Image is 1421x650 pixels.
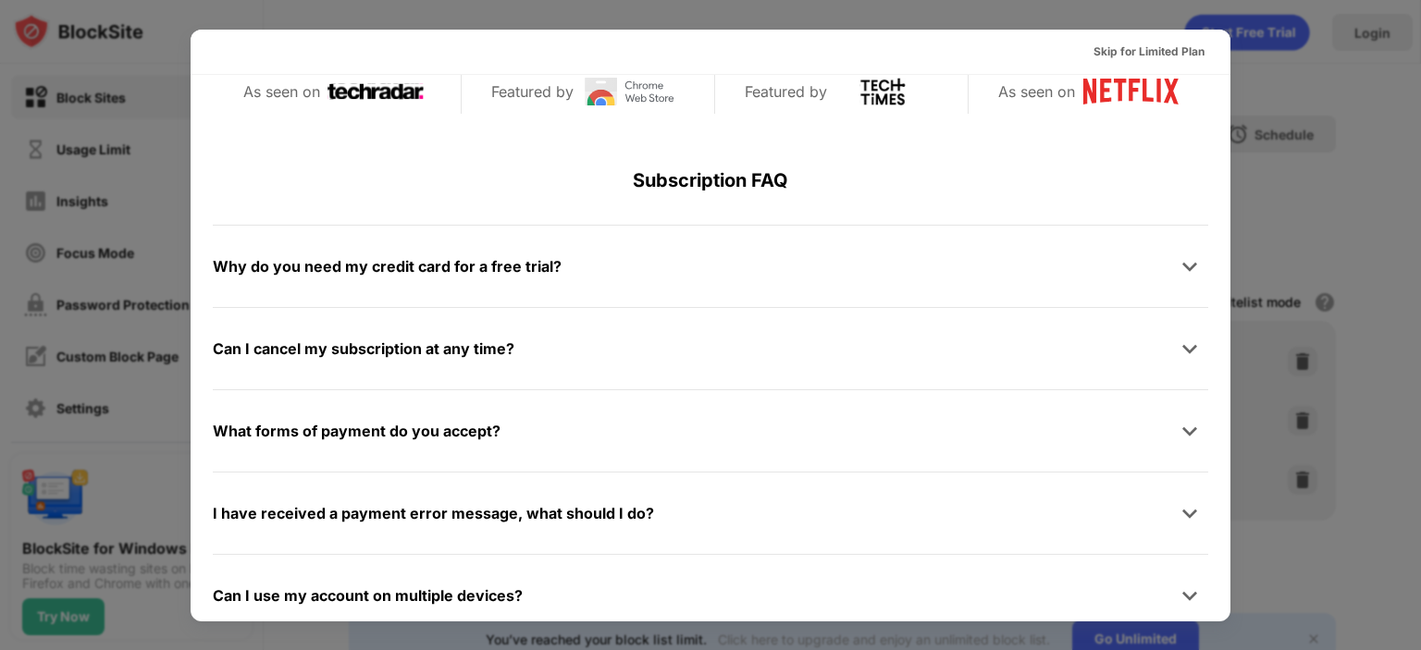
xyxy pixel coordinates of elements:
[213,583,523,609] div: Can I use my account on multiple devices?
[213,136,1208,225] div: Subscription FAQ
[1094,43,1205,61] div: Skip for Limited Plan
[834,78,931,105] img: tech-times
[327,78,424,105] img: techradar
[581,78,677,105] img: chrome-web-store-logo
[1082,78,1179,105] img: netflix-logo
[998,79,1075,105] div: As seen on
[491,79,574,105] div: Featured by
[213,253,562,280] div: Why do you need my credit card for a free trial?
[243,79,320,105] div: As seen on
[213,500,654,527] div: I have received a payment error message, what should I do?
[213,336,514,362] div: Can I cancel my subscription at any time?
[745,79,827,105] div: Featured by
[213,418,500,445] div: What forms of payment do you accept?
